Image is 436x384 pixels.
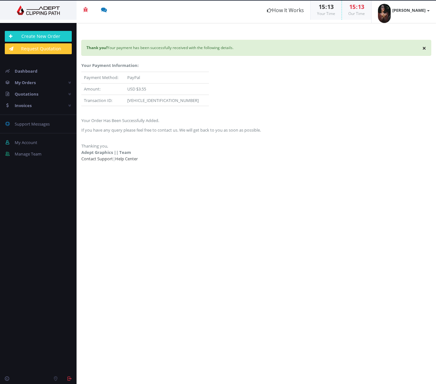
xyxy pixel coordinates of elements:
span: My Orders [15,80,36,85]
a: Contact Support [81,156,113,162]
img: Adept Graphics [5,5,72,15]
div: Your payment has been successfully received with the following details. [81,40,431,56]
span: : [325,3,327,11]
span: My Account [15,140,37,145]
small: Our Time [348,11,365,16]
span: 13 [358,3,364,11]
span: 15 [349,3,356,11]
p: Thanking you, | [81,136,431,162]
span: Invoices [15,103,32,108]
span: Support Messages [15,121,50,127]
p: If you have any query please feel free to contact us. We will get back to you as soon as possible. [81,127,431,133]
td: Transaction ID: [81,95,125,106]
strong: Thank you! [86,45,107,50]
a: How It Works [261,1,310,20]
span: 13 [327,3,334,11]
span: Dashboard [15,68,37,74]
td: Amount: [81,83,125,95]
span: 15 [319,3,325,11]
span: Manage Team [15,151,41,157]
a: [PERSON_NAME] [372,1,436,20]
span: : [356,3,358,11]
td: USD $3.55 [125,83,209,95]
button: × [422,45,426,52]
img: 7538064ff8a139f0ba01930f6a8f6c11 [378,4,391,23]
a: Request Quotation [5,43,72,54]
strong: Your Payment Information: [81,62,139,68]
td: [VEHICLE_IDENTIFICATION_NUMBER] [125,95,209,106]
p: Your Order Has Been Successfully Added. [81,117,431,124]
td: PayPal [125,72,209,83]
a: Create New Order [5,31,72,42]
span: Quotations [15,91,38,97]
strong: [PERSON_NAME] [392,7,425,13]
a: Help Center [115,156,138,162]
strong: Adept Graphics || Team [81,149,131,155]
small: Your Time [317,11,335,16]
td: Payment Method: [81,72,125,83]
